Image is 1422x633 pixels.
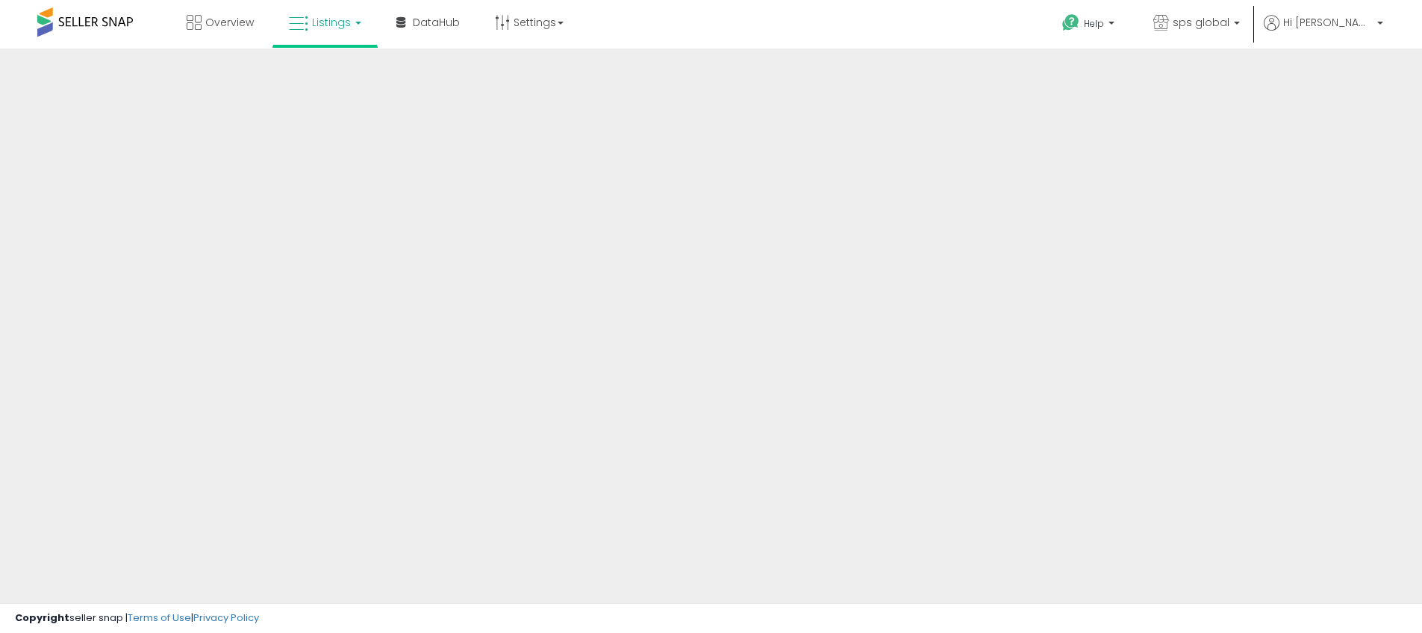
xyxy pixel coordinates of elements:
a: Privacy Policy [193,611,259,625]
div: seller snap | | [15,611,259,626]
span: Listings [312,15,351,30]
strong: Copyright [15,611,69,625]
a: Hi [PERSON_NAME] [1264,15,1383,49]
span: Overview [205,15,254,30]
a: Help [1050,2,1129,49]
i: Get Help [1061,13,1080,32]
span: Help [1084,17,1104,30]
span: DataHub [413,15,460,30]
a: Terms of Use [128,611,191,625]
span: sps global [1173,15,1229,30]
span: Hi [PERSON_NAME] [1283,15,1373,30]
